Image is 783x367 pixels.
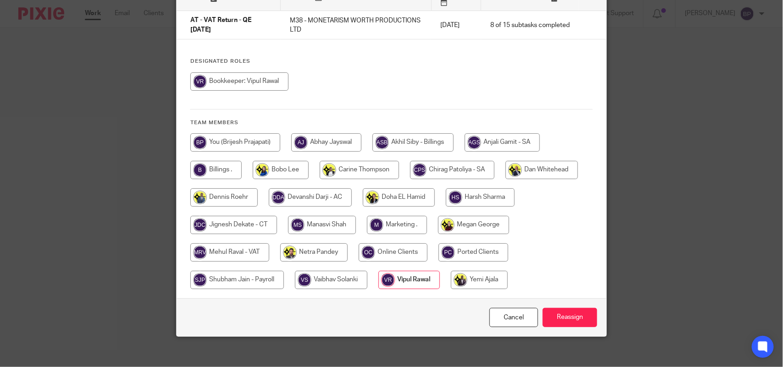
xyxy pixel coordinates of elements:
[489,308,538,328] a: Close this dialog window
[543,308,597,328] input: Reassign
[290,16,422,35] p: M38 - MONETARISM WORTH PRODUCTIONS LTD
[190,58,593,65] h4: Designated Roles
[190,119,593,126] h4: Team members
[190,17,251,33] span: AT - VAT Return - QE [DATE]
[440,21,472,30] p: [DATE]
[481,11,579,39] td: 8 of 15 subtasks completed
